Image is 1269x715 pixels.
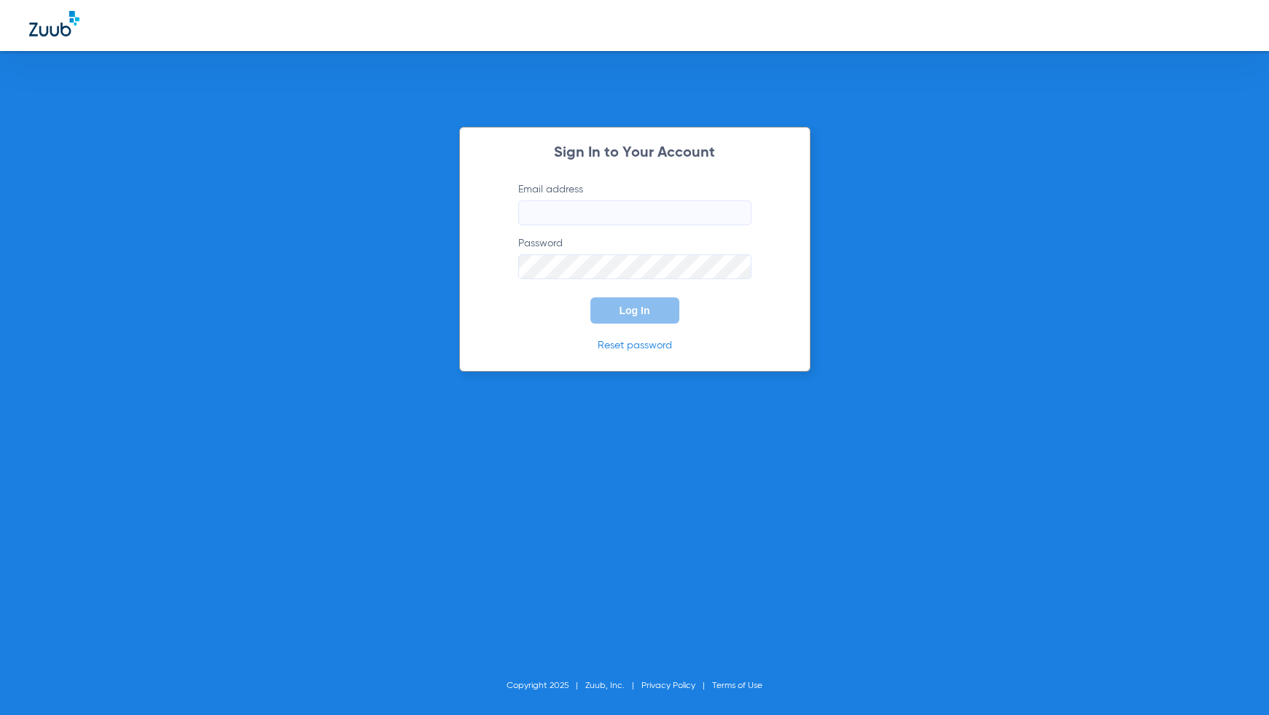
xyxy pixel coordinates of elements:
[518,236,751,279] label: Password
[598,340,672,351] a: Reset password
[641,681,695,690] a: Privacy Policy
[585,679,641,693] li: Zuub, Inc.
[1196,645,1269,715] iframe: Chat Widget
[590,297,679,324] button: Log In
[507,679,585,693] li: Copyright 2025
[29,11,79,36] img: Zuub Logo
[518,200,751,225] input: Email address
[518,182,751,225] label: Email address
[496,146,773,160] h2: Sign In to Your Account
[620,305,650,316] span: Log In
[518,254,751,279] input: Password
[712,681,762,690] a: Terms of Use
